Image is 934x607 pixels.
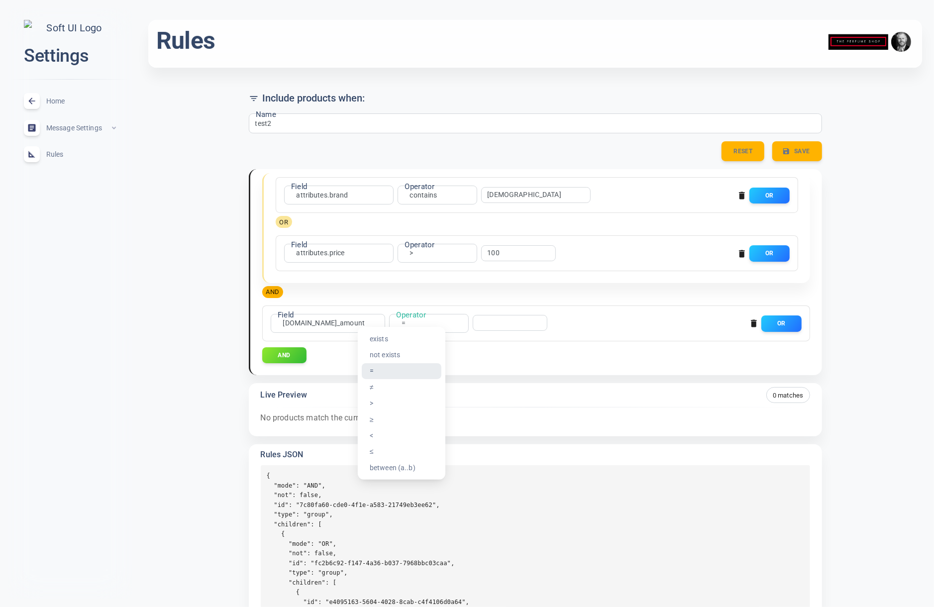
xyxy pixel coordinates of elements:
li: ≠ [362,379,441,395]
li: > [362,395,441,411]
li: between (a..b) [362,460,441,476]
li: not exists [362,347,441,363]
li: ≥ [362,411,441,427]
li: < [362,427,441,443]
li: exists [362,331,441,347]
li: ≤ [362,443,441,459]
li: = [362,363,441,379]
